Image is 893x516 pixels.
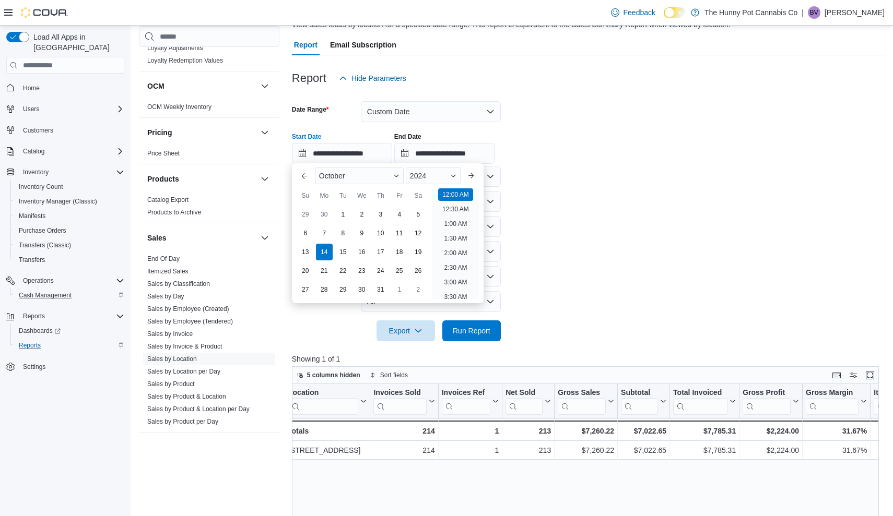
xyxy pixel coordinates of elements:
button: Enter fullscreen [864,369,876,381]
div: day-8 [335,225,351,242]
div: Location [288,388,358,398]
button: Settings [2,359,128,374]
div: Gross Margin [806,388,859,398]
button: Gross Profit [743,388,799,415]
div: Invoices Sold [373,388,426,398]
div: Pricing [139,147,279,164]
span: BV [810,6,818,19]
div: day-22 [335,262,351,279]
div: Tu [335,187,351,204]
a: End Of Day [147,255,180,262]
span: Inventory Count [19,183,63,191]
div: day-29 [335,281,351,298]
button: Sales [147,233,256,243]
a: Cash Management [15,289,76,302]
div: Sales [139,253,279,432]
span: Export [383,320,429,341]
span: Dashboards [19,327,61,335]
span: Cash Management [15,289,124,302]
li: 3:00 AM [440,276,471,289]
button: Catalog [2,144,128,159]
h3: Sales [147,233,167,243]
button: Total Invoiced [673,388,736,415]
div: day-30 [316,206,333,223]
button: Operations [2,273,128,288]
div: day-9 [354,225,370,242]
li: 1:30 AM [440,232,471,245]
ul: Time [432,188,479,299]
button: Operations [19,274,58,287]
button: Products [147,174,256,184]
div: day-25 [391,262,408,279]
a: OCM Weekly Inventory [147,103,211,111]
div: day-21 [316,262,333,279]
button: Users [2,102,128,116]
button: Net Sold [506,388,551,415]
img: Cova [21,7,68,18]
a: Transfers (Classic) [15,239,75,251]
button: Transfers [10,253,128,267]
div: Subtotal [621,388,658,415]
div: day-27 [297,281,314,298]
a: Reports [15,339,45,352]
div: day-13 [297,244,314,260]
span: Load All Apps in [GEOGRAPHIC_DATA] [29,32,124,53]
button: Open list of options [486,197,495,206]
a: Catalog Export [147,196,189,203]
span: Email Subscription [330,34,396,55]
a: Sales by Employee (Created) [147,305,229,313]
button: Home [2,80,128,95]
button: Invoices Ref [441,388,498,415]
div: Invoices Ref [441,388,490,398]
h3: Report [292,72,326,85]
h3: Products [147,174,179,184]
li: 1:00 AM [440,218,471,230]
span: Reports [19,310,124,322]
div: Location [288,388,358,415]
li: 2:30 AM [440,261,471,274]
div: 1 [441,425,498,437]
a: Sales by Product [147,380,195,388]
input: Press the down key to open a popover containing a calendar. [394,143,495,164]
button: Customers [2,123,128,138]
div: $2,224.00 [743,425,799,437]
span: Operations [19,274,124,287]
button: Manifests [10,209,128,223]
button: Hide Parameters [335,68,410,89]
label: End Date [394,133,421,141]
label: Date Range [292,105,329,114]
a: Sales by Invoice & Product [147,343,222,350]
a: Sales by Invoice [147,330,193,338]
span: Transfers (Classic) [15,239,124,251]
span: 5 columns hidden [307,371,360,379]
li: 12:00 AM [438,188,473,201]
div: day-4 [391,206,408,223]
div: 31.67% [806,445,867,457]
span: Inventory Manager (Classic) [15,195,124,208]
div: day-1 [335,206,351,223]
button: Export [377,320,435,341]
span: Catalog [19,145,124,158]
a: Inventory Count [15,181,67,193]
button: Gross Margin [806,388,867,415]
p: [PERSON_NAME] [825,6,885,19]
nav: Complex example [6,76,124,401]
span: Run Report [453,326,490,336]
p: Showing 1 of 1 [292,354,885,364]
span: Inventory Manager (Classic) [19,197,97,206]
div: day-28 [316,281,333,298]
div: $7,260.22 [558,425,614,437]
li: 2:00 AM [440,247,471,259]
span: Feedback [624,7,655,18]
span: Transfers (Classic) [19,241,71,249]
button: OCM [258,80,271,92]
button: Catalog [19,145,49,158]
div: Th [372,187,389,204]
a: Settings [19,361,50,373]
a: Feedback [607,2,660,23]
button: Inventory Manager (Classic) [10,194,128,209]
div: 213 [506,425,551,437]
a: Sales by Product & Location [147,393,226,400]
div: Button. Open the year selector. 2024 is currently selected. [406,167,461,184]
span: 2024 [410,172,426,180]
